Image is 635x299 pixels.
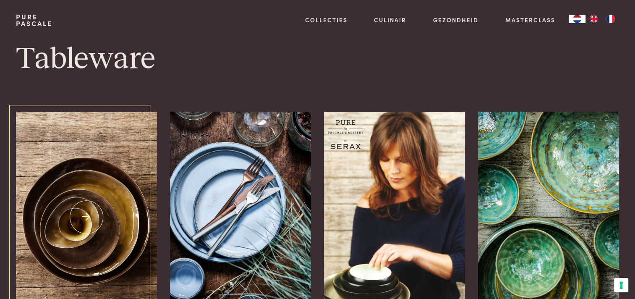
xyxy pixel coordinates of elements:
div: Language [569,15,585,23]
a: Masterclass [505,16,555,24]
ul: Language list [585,15,619,23]
a: Culinair [374,16,406,24]
a: Gezondheid [433,16,478,24]
a: PurePascale [16,13,52,27]
a: NL [569,15,585,23]
a: EN [585,15,602,23]
a: Collecties [305,16,348,24]
button: Uw voorkeuren voor toestemming voor trackingtechnologieën [614,278,628,292]
h1: Tableware [16,40,619,78]
aside: Language selected: Nederlands [569,15,619,23]
a: FR [602,15,619,23]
